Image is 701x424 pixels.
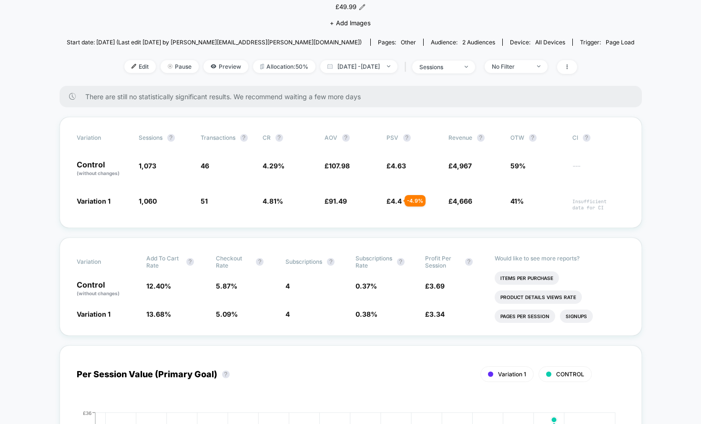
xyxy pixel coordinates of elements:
[560,310,593,323] li: Signups
[263,162,284,170] span: 4.29 %
[572,163,625,177] span: ---
[285,282,290,290] span: 4
[386,134,398,141] span: PSV
[448,134,472,141] span: Revenue
[405,195,426,207] div: - 4.9 %
[397,258,405,266] button: ?
[431,39,495,46] div: Audience:
[325,197,347,205] span: £
[335,2,356,12] span: £49.99
[275,134,283,142] button: ?
[222,371,230,378] button: ?
[391,162,406,170] span: 4.63
[285,310,290,318] span: 4
[77,290,120,296] span: (without changes)
[402,60,412,74] span: |
[429,282,445,290] span: 3.69
[356,255,392,269] span: Subscriptions Rate
[419,63,457,71] div: sessions
[77,170,120,176] span: (without changes)
[510,134,563,142] span: OTW
[146,255,182,269] span: Add To Cart Rate
[448,162,472,170] span: £
[429,310,445,318] span: 3.34
[256,258,264,266] button: ?
[167,134,175,142] button: ?
[556,371,584,378] span: CONTROL
[139,162,156,170] span: 1,073
[342,134,350,142] button: ?
[201,162,209,170] span: 46
[495,255,625,262] p: Would like to see more reports?
[462,39,495,46] span: 2 Audiences
[77,161,129,177] p: Control
[146,282,171,290] span: 12.40 %
[510,197,524,205] span: 41%
[387,65,390,67] img: end
[495,271,559,285] li: Items Per Purchase
[263,197,283,205] span: 4.81 %
[186,258,194,266] button: ?
[77,197,111,205] span: Variation 1
[386,162,406,170] span: £
[77,255,129,269] span: Variation
[139,134,163,141] span: Sessions
[386,197,402,205] span: £
[327,258,335,266] button: ?
[572,198,625,211] span: Insufficient data for CI
[253,60,315,73] span: Allocation: 50%
[203,60,248,73] span: Preview
[492,63,530,70] div: No Filter
[77,310,111,318] span: Variation 1
[403,134,411,142] button: ?
[477,134,485,142] button: ?
[495,290,582,304] li: Product Details Views Rate
[453,162,472,170] span: 4,967
[260,64,264,69] img: rebalance
[391,197,402,205] span: 4.4
[330,19,371,27] span: + Add Images
[378,39,416,46] div: Pages:
[356,282,377,290] span: 0.37 %
[329,162,350,170] span: 107.98
[356,310,377,318] span: 0.38 %
[240,134,248,142] button: ?
[161,60,199,73] span: Pause
[77,281,137,297] p: Control
[77,134,129,142] span: Variation
[510,162,526,170] span: 59%
[537,65,540,67] img: end
[325,162,350,170] span: £
[132,64,136,69] img: edit
[85,93,623,101] span: There are still no statistically significant results. We recommend waiting a few more days
[448,197,472,205] span: £
[495,310,555,323] li: Pages Per Session
[606,39,634,46] span: Page Load
[216,282,237,290] span: 5.87 %
[285,258,322,265] span: Subscriptions
[425,310,445,318] span: £
[216,310,238,318] span: 5.09 %
[502,39,572,46] span: Device:
[401,39,416,46] span: other
[201,134,235,141] span: Transactions
[83,410,91,415] tspan: £36
[201,197,208,205] span: 51
[583,134,590,142] button: ?
[465,66,468,68] img: end
[535,39,565,46] span: all devices
[529,134,537,142] button: ?
[139,197,157,205] span: 1,060
[263,134,271,141] span: CR
[124,60,156,73] span: Edit
[425,282,445,290] span: £
[425,255,460,269] span: Profit Per Session
[453,197,472,205] span: 4,666
[327,64,333,69] img: calendar
[67,39,362,46] span: Start date: [DATE] (Last edit [DATE] by [PERSON_NAME][EMAIL_ADDRESS][PERSON_NAME][DOMAIN_NAME])
[572,134,625,142] span: CI
[580,39,634,46] div: Trigger:
[325,134,337,141] span: AOV
[320,60,397,73] span: [DATE] - [DATE]
[216,255,251,269] span: Checkout Rate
